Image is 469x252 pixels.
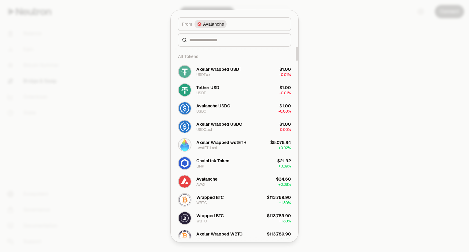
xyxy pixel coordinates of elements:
[196,91,206,95] div: USDT
[174,154,295,172] button: LINK LogoChainLink TokenLINK$21.92+0.89%
[279,85,291,91] div: $1.00
[267,213,291,219] div: $113,789.90
[196,127,212,132] div: USDC.axl
[278,127,291,132] span: -0.00%
[196,219,207,224] div: WBTC
[279,121,291,127] div: $1.00
[179,212,191,224] img: WBTC Logo
[279,237,291,242] span: + 1.80%
[182,21,192,27] span: From
[174,81,295,99] button: USDT LogoTether USDUSDT$1.00-0.01%
[179,230,191,243] img: WBTC.axl Logo
[196,109,206,114] div: USDC
[174,227,295,246] button: WBTC.axl LogoAxelar Wrapped WBTCWBTC.axl$113,789.90+1.80%
[174,191,295,209] button: WBTC LogoWrapped BTCWBTC$113,789.90+1.80%
[278,109,291,114] span: -0.00%
[179,66,191,78] img: USDT.axl Logo
[203,21,224,27] span: Avalanche
[179,157,191,169] img: LINK Logo
[277,158,291,164] div: $21.92
[174,50,295,63] div: All Tokens
[267,231,291,237] div: $113,789.90
[279,200,291,205] span: + 1.80%
[196,72,211,77] div: USDT.axl
[179,121,191,133] img: USDC.axl Logo
[179,139,191,151] img: -wstETH.axl Logo
[196,158,229,164] div: ChainLink Token
[196,66,241,72] div: Axelar Wrapped USDT
[174,136,295,154] button: -wstETH.axl LogoAxelar Wrapped wstETH-wstETH.axl$5,078.94+0.92%
[276,176,291,182] div: $34.60
[279,72,291,77] span: -0.01%
[196,85,219,91] div: Tether USD
[279,66,291,72] div: $1.00
[179,102,191,114] img: USDC Logo
[196,194,224,200] div: Wrapped BTC
[196,213,224,219] div: Wrapped BTC
[178,17,291,31] button: FromAvalanche LogoAvalanche
[179,175,191,188] img: AVAX Logo
[196,182,205,187] div: AVAX
[174,99,295,117] button: USDC LogoAvalanche USDCUSDC$1.00-0.00%
[196,139,246,146] div: Axelar Wrapped wstETH
[279,103,291,109] div: $1.00
[267,194,291,200] div: $113,789.90
[278,164,291,169] span: + 0.89%
[174,209,295,227] button: WBTC LogoWrapped BTCWBTC$113,789.90+1.80%
[179,84,191,96] img: USDT Logo
[196,176,217,182] div: Avalanche
[196,146,217,150] div: -wstETH.axl
[196,103,230,109] div: Avalanche USDC
[196,121,242,127] div: Axelar Wrapped USDC
[270,139,291,146] div: $5,078.94
[198,22,201,26] img: Avalanche Logo
[174,63,295,81] button: USDT.axl LogoAxelar Wrapped USDTUSDT.axl$1.00-0.01%
[278,146,291,150] span: + 0.92%
[279,91,291,95] span: -0.01%
[196,237,213,242] div: WBTC.axl
[179,194,191,206] img: WBTC Logo
[174,117,295,136] button: USDC.axl LogoAxelar Wrapped USDCUSDC.axl$1.00-0.00%
[196,200,207,205] div: WBTC
[279,219,291,224] span: + 1.80%
[278,182,291,187] span: + 0.38%
[196,231,242,237] div: Axelar Wrapped WBTC
[196,164,204,169] div: LINK
[174,172,295,191] button: AVAX LogoAvalancheAVAX$34.60+0.38%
